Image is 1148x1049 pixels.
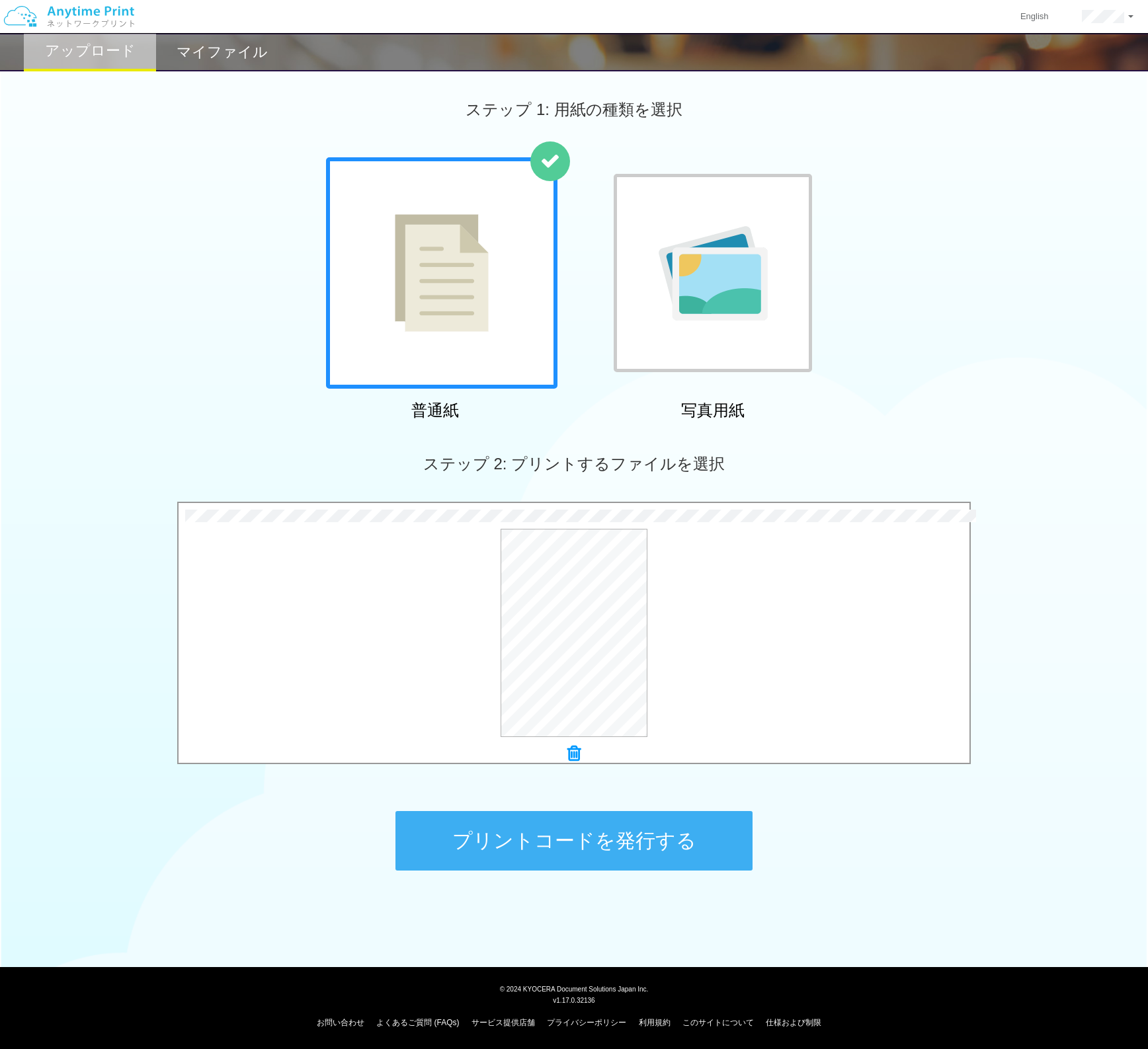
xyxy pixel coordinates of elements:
a: 仕様および制限 [766,1018,821,1027]
span: ステップ 1: 用紙の種類を選択 [466,100,682,118]
h2: 普通紙 [319,402,551,419]
img: photo-paper.png [659,226,768,321]
span: v1.17.0.32136 [553,996,594,1004]
a: サービス提供店舗 [471,1018,535,1027]
h2: マイファイル [177,44,268,60]
a: お問い合わせ [317,1018,364,1027]
span: © 2024 KYOCERA Document Solutions Japan Inc. [500,984,649,993]
a: よくあるご質問 (FAQs) [376,1018,459,1027]
a: プライバシーポリシー [547,1018,626,1027]
a: このサイトについて [682,1018,754,1027]
span: ステップ 2: プリントするファイルを選択 [423,455,725,473]
img: plain-paper.png [395,214,489,332]
button: プリントコードを発行する [395,811,753,871]
a: 利用規約 [639,1018,671,1027]
h2: 写真用紙 [597,402,829,419]
h2: アップロード [45,43,136,59]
